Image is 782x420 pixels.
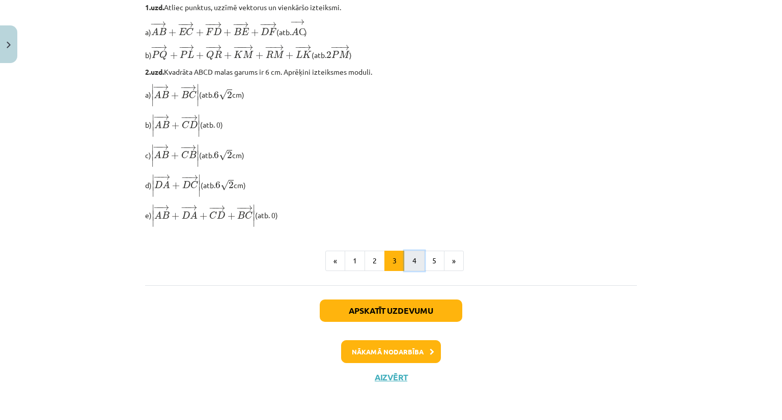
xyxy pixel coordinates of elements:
[236,205,244,211] span: −
[154,211,162,219] span: A
[198,184,201,187] span: ∣
[227,92,232,99] span: 2
[212,205,213,211] span: −
[206,51,214,60] span: Q
[154,121,162,128] span: A
[245,212,253,219] span: C
[162,181,170,188] span: A
[253,214,255,217] span: ∣
[197,84,199,95] span: ∣
[145,174,637,198] p: d) (atb. cm)
[172,182,180,189] span: +
[153,114,161,119] span: −
[152,187,154,197] span: ∣
[178,22,185,27] span: −
[345,251,365,271] button: 1
[145,19,637,38] p: a) (atb. )
[154,45,156,50] span: −
[153,21,154,27] span: −
[198,124,200,127] span: ∣
[153,144,160,150] span: −
[183,84,184,90] span: −
[152,174,154,185] span: ∣
[162,212,170,219] span: B
[444,251,464,271] button: »
[154,91,161,98] span: A
[151,154,154,157] span: ∣
[237,212,245,219] span: B
[197,96,199,107] span: ∣
[184,45,194,50] span: →
[228,213,235,220] span: +
[153,204,161,210] span: −
[198,114,200,125] span: ∣
[159,114,170,119] span: →
[296,51,302,58] span: L
[197,94,199,96] span: ∣
[251,29,259,36] span: +
[145,144,637,168] p: c) (atb. cm)
[159,204,170,210] span: →
[180,145,188,151] span: −
[256,52,263,59] span: +
[169,29,176,36] span: +
[263,22,265,27] span: −
[152,114,154,125] span: ∣
[159,51,167,60] span: Q
[151,27,159,35] span: A
[152,124,154,127] span: ∣
[233,22,240,27] span: −
[197,144,199,155] span: ∣
[219,150,227,161] span: √
[320,299,462,322] button: Apskatīt uzdevumu
[243,205,253,211] span: →
[151,96,154,107] span: ∣
[404,251,425,271] button: 4
[253,204,255,215] span: ∣
[215,205,226,211] span: →
[200,213,207,220] span: +
[156,114,157,119] span: −
[302,51,312,58] span: K
[243,51,254,58] span: M
[291,27,299,35] span: A
[253,217,255,227] span: ∣
[424,251,444,271] button: 5
[189,151,197,158] span: B
[179,28,186,35] span: E
[186,145,197,151] span: →
[205,45,213,50] span: −
[206,28,213,35] span: F
[145,67,164,76] b: 2.uzd.
[180,51,187,58] span: P
[198,187,201,197] span: ∣
[198,174,201,185] span: ∣
[152,127,154,137] span: ∣
[154,151,161,158] span: A
[266,51,273,58] span: R
[153,174,161,180] span: −
[151,144,154,155] span: ∣
[182,212,190,219] span: D
[159,84,169,89] span: →
[208,22,210,27] span: −
[161,91,169,98] span: B
[224,29,231,36] span: +
[214,92,219,99] span: 6
[331,51,339,58] span: P
[156,204,157,210] span: −
[274,45,284,50] span: →
[145,44,637,61] p: b) (atb. )
[154,181,162,188] span: D
[234,51,243,58] span: K
[182,121,189,129] span: C
[184,22,194,27] span: →
[188,175,199,181] span: →
[171,152,179,159] span: +
[301,45,312,50] span: →
[179,45,186,50] span: −
[237,45,242,50] span: −−
[227,152,232,159] span: 2
[298,45,300,50] span: −
[172,213,179,220] span: +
